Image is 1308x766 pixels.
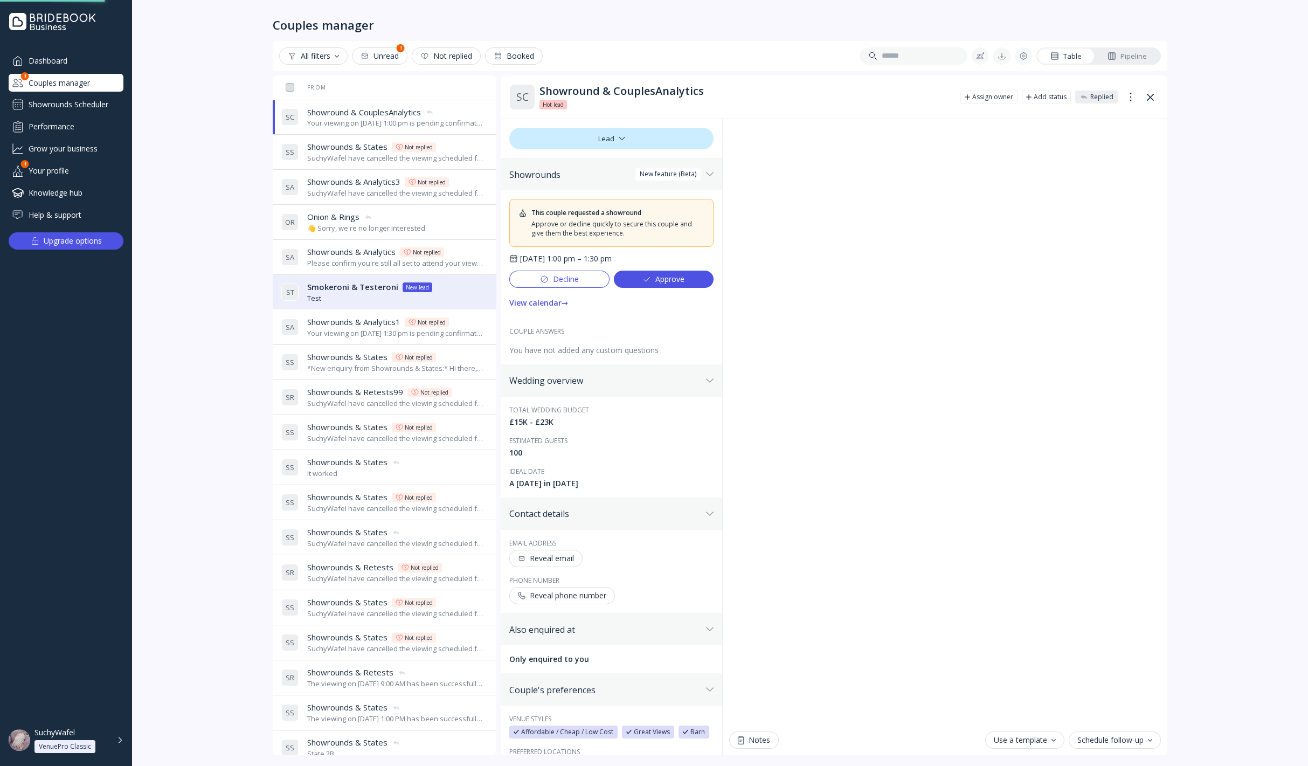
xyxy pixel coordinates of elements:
div: SuchyWafel have cancelled the viewing scheduled for [DATE] 11:30 AM [307,609,483,619]
div: S C [509,84,535,110]
div: S R [281,389,299,406]
a: Couples manager1 [9,74,123,92]
button: Reveal email [509,550,583,567]
span: Showrounds & States [307,702,387,713]
div: Ideal date [509,467,714,476]
span: Showrounds & Analytics [307,246,396,258]
div: S S [281,704,299,721]
div: Estimated guests [509,436,714,445]
div: Preferred locations [509,747,714,756]
div: S S [281,143,299,161]
div: S S [281,424,299,441]
div: Not replied [411,563,439,572]
div: 100 [509,447,714,458]
div: £15K - £23K [509,417,714,427]
div: Showrounds [509,169,702,180]
button: Unread [352,47,407,65]
div: S S [281,739,299,756]
a: Grow your business [9,140,123,157]
div: Your viewing on [DATE] 1:30 pm is pending confirmation. The venue will approve or decline shortly... [307,328,483,339]
button: Booked [485,47,543,65]
a: Knowledge hub [9,184,123,202]
div: [DATE] 1:00 pm – 1:30 pm [520,253,612,264]
div: Not replied [405,143,433,151]
div: SuchyWafel have cancelled the viewing scheduled for [DATE] 12:00 pm. [307,153,483,163]
div: SuchyWafel have cancelled the viewing scheduled for [DATE] 11:00 AM [307,539,483,549]
div: VenuePro Classic [39,742,91,751]
div: Showround & CouplesAnalytics [539,85,952,98]
div: This couple requested a showround [531,208,641,217]
button: Schedule follow-up [1069,732,1161,749]
div: Barn [690,728,705,736]
span: Showrounds & States [307,492,387,503]
div: New feature (Beta) [640,170,696,178]
div: *New enquiry from Showrounds & States:* Hi there, We’re very interested in your venue for our spe... [307,363,483,374]
span: Showround & CouplesAnalytics [307,107,421,118]
img: dpr=2,fit=cover,g=face,w=48,h=48 [9,729,30,751]
div: SuchyWafel have cancelled the viewing scheduled for [DATE] 11:30 AM [307,433,483,444]
div: Approve or decline quickly to secure this couple and give them the best experience. [531,219,704,238]
button: Notes [729,732,779,749]
div: SuchyWafel have cancelled the viewing scheduled for [DATE] 11:30 AM [307,503,483,514]
div: Approve [642,275,684,284]
div: Booked [494,52,534,60]
div: You have not added any custom questions [509,345,714,356]
div: Replied [1090,93,1113,101]
div: New lead [406,283,429,292]
div: Test [307,293,432,303]
div: Not replied [420,52,472,60]
div: S S [281,634,299,651]
div: SuchyWafel have cancelled the viewing scheduled for [DATE] 11:00 AM [307,398,483,409]
div: Table [1050,51,1082,61]
div: S A [281,249,299,266]
div: Venue styles [509,714,714,723]
div: It worked [307,468,400,479]
button: Decline [509,271,610,288]
div: SuchyWafel [34,728,75,737]
div: SuchyWafel have cancelled the viewing scheduled for [DATE] 10:00 AM [307,574,483,584]
div: Add status [1034,93,1067,101]
div: S S [281,599,299,616]
span: Showrounds & Retests [307,667,393,678]
div: Not replied [405,423,433,432]
div: Not replied [405,353,433,362]
button: Approve [614,271,714,288]
span: Onion & Rings [307,211,359,223]
button: Reveal phone number [509,587,615,604]
iframe: Chat [729,119,1161,725]
div: Great Views [634,728,670,736]
div: State 2B [307,749,400,759]
div: S S [281,354,299,371]
div: COUPLE ANSWERS [509,327,714,336]
div: Affordable / Cheap / Low Cost [521,728,613,736]
div: S R [281,564,299,581]
span: Showrounds & States [307,457,387,468]
div: SuchyWafel have cancelled the viewing scheduled for [DATE] 8:00 am [307,188,483,198]
div: Pipeline [1108,51,1147,61]
button: Not replied [412,47,481,65]
div: Couples manager [9,74,123,92]
div: S S [281,494,299,511]
div: Notes [738,736,770,744]
a: Performance [9,118,123,135]
div: Contact details [509,508,702,519]
div: Unread [361,52,399,60]
div: View calendar → [509,299,568,307]
button: View calendar→ [509,294,568,312]
div: 👋 Sorry, we're no longer interested [307,223,425,233]
div: Not replied [418,318,446,327]
div: Help & support [9,206,123,224]
button: Upgrade options [9,232,123,250]
div: Your profile [9,162,123,180]
div: Dashboard [9,52,123,70]
span: Showrounds & States [307,527,387,538]
span: Showrounds & Retests99 [307,387,403,398]
div: Not replied [413,248,441,257]
span: Showrounds & States [307,737,387,748]
div: S A [281,319,299,336]
div: Couples manager [273,17,374,32]
div: Not replied [405,493,433,502]
div: From [281,84,326,91]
